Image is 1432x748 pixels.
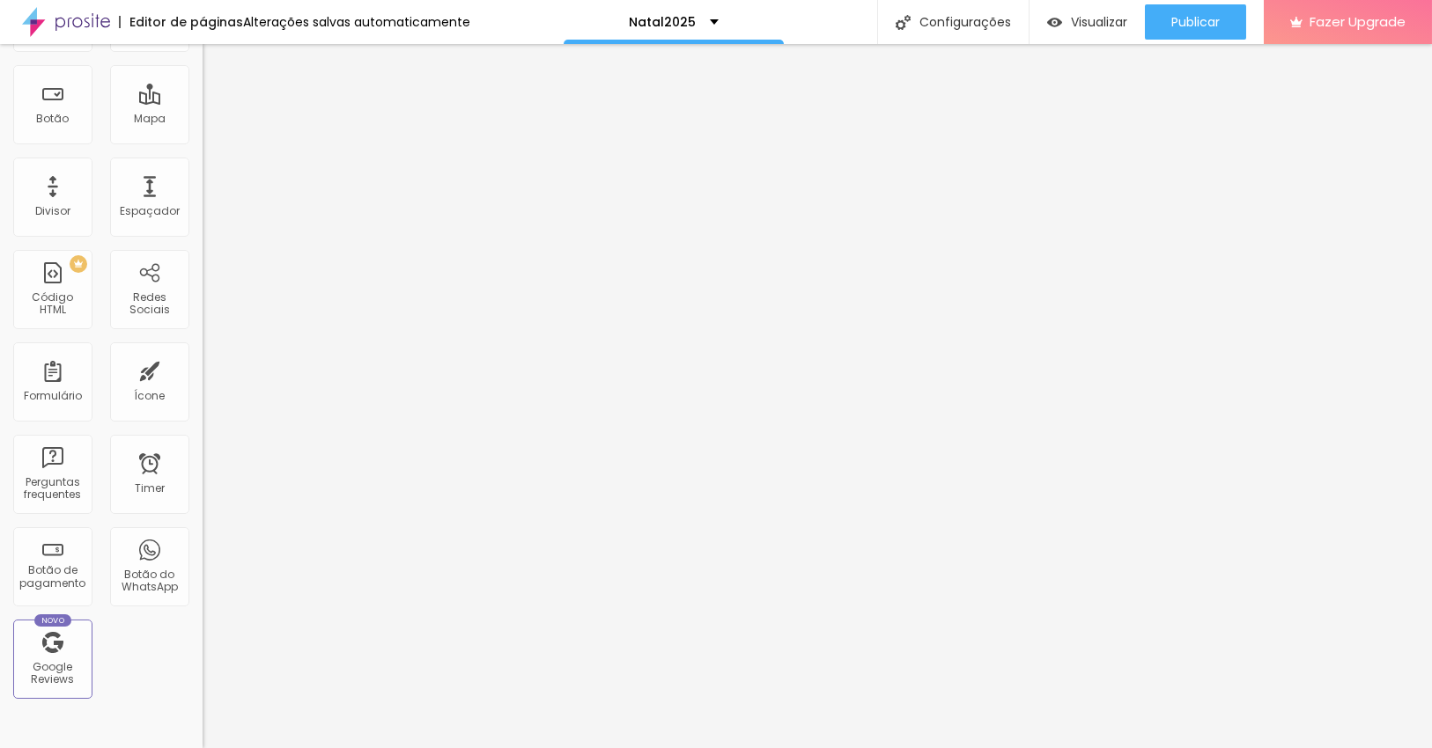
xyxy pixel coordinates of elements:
[1171,15,1220,29] span: Publicar
[18,476,87,502] div: Perguntas frequentes
[35,205,70,217] div: Divisor
[203,44,1432,748] iframe: Editor
[243,16,470,28] div: Alterações salvas automaticamente
[34,614,72,627] div: Novo
[630,16,697,28] p: Natal2025
[135,482,165,495] div: Timer
[120,205,180,217] div: Espaçador
[119,16,243,28] div: Editor de páginas
[1047,15,1062,30] img: view-1.svg
[114,568,184,594] div: Botão do WhatsApp
[24,390,82,402] div: Formulário
[37,113,70,125] div: Botão
[1030,4,1145,40] button: Visualizar
[1145,4,1246,40] button: Publicar
[18,661,87,686] div: Google Reviews
[135,390,166,402] div: Ícone
[134,113,166,125] div: Mapa
[18,564,87,590] div: Botão de pagamento
[1071,15,1127,29] span: Visualizar
[1310,14,1406,29] span: Fazer Upgrade
[18,291,87,317] div: Código HTML
[896,15,911,30] img: Icone
[114,291,184,317] div: Redes Sociais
